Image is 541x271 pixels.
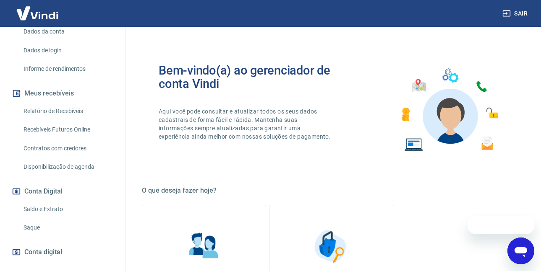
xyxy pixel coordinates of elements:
iframe: Botão para abrir a janela de mensagens [507,237,534,264]
p: Aqui você pode consultar e atualizar todos os seus dados cadastrais de forma fácil e rápida. Mant... [159,107,332,141]
iframe: Mensagem da empresa [468,216,534,234]
a: Informe de rendimentos [20,60,115,77]
h2: Bem-vindo(a) ao gerenciador de conta Vindi [159,64,332,90]
a: Dados da conta [20,23,115,40]
img: Vindi [10,0,65,26]
button: Meus recebíveis [10,84,115,103]
img: Informações pessoais [183,225,225,267]
button: Conta Digital [10,182,115,201]
h5: O que deseja fazer hoje? [142,186,521,195]
a: Saldo e Extrato [20,201,115,218]
a: Contratos com credores [20,140,115,157]
a: Saque [20,219,115,236]
span: Conta digital [24,246,62,258]
img: Imagem de um avatar masculino com diversos icones exemplificando as funcionalidades do gerenciado... [394,64,504,156]
img: Segurança [310,225,352,267]
a: Relatório de Recebíveis [20,103,115,120]
a: Conta digital [10,243,115,261]
button: Sair [501,6,531,21]
a: Recebíveis Futuros Online [20,121,115,138]
a: Dados de login [20,42,115,59]
a: Disponibilização de agenda [20,158,115,176]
